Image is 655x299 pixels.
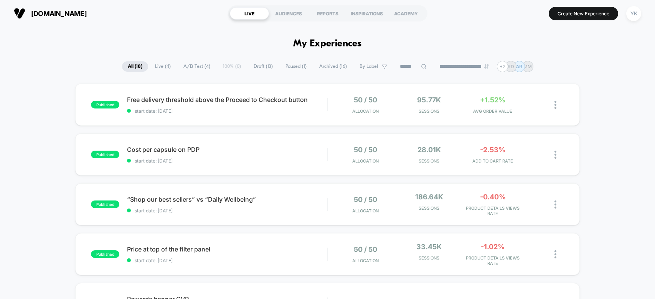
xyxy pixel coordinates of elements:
[484,64,489,69] img: end
[280,61,312,72] span: Paused ( 1 )
[508,64,514,69] p: RD
[149,61,177,72] span: Live ( 4 )
[399,255,459,261] span: Sessions
[354,96,377,104] span: 50 / 50
[386,7,426,20] div: ACADEMY
[463,205,523,216] span: PRODUCT DETAILS VIEWS RATE
[481,243,505,251] span: -1.02%
[352,258,379,263] span: Allocation
[417,96,441,104] span: 95.77k
[554,101,556,109] img: close
[415,193,443,201] span: 186.64k
[417,146,441,154] span: 28.01k
[308,7,347,20] div: REPORTS
[399,108,459,114] span: Sessions
[91,200,119,208] span: published
[230,7,269,20] div: LIVE
[127,208,327,214] span: start date: [DATE]
[624,6,643,21] button: YK
[122,61,148,72] span: All ( 18 )
[178,61,216,72] span: A/B Test ( 4 )
[248,61,279,72] span: Draft ( 13 )
[352,208,379,214] span: Allocation
[91,250,119,258] span: published
[626,6,641,21] div: YK
[354,245,377,253] span: 50 / 50
[313,61,353,72] span: Archived ( 16 )
[554,200,556,209] img: close
[269,7,308,20] div: AUDIENCES
[12,7,89,20] button: [DOMAIN_NAME]
[347,7,386,20] div: INSPIRATIONS
[127,146,327,153] span: Cost per capsule on PDP
[554,151,556,159] img: close
[463,255,523,266] span: PRODUCT DETAILS VIEWS RATE
[14,8,25,19] img: Visually logo
[399,158,459,164] span: Sessions
[91,101,119,108] span: published
[516,64,522,69] p: AR
[354,146,377,154] span: 50 / 50
[399,205,459,211] span: Sessions
[352,108,379,114] span: Allocation
[127,245,327,253] span: Price at top of the filter panel
[360,64,378,69] span: By Label
[480,146,505,154] span: -2.53%
[352,158,379,164] span: Allocation
[480,193,506,201] span: -0.40%
[127,108,327,114] span: start date: [DATE]
[463,108,523,114] span: AVG ORDER VALUE
[554,250,556,258] img: close
[416,243,442,251] span: 33.45k
[480,96,505,104] span: +1.52%
[549,7,618,20] button: Create New Experience
[497,61,508,72] div: + 2
[293,38,362,49] h1: My Experiences
[523,64,532,69] p: MM
[463,158,523,164] span: ADD TO CART RATE
[354,195,377,204] span: 50 / 50
[127,158,327,164] span: start date: [DATE]
[127,258,327,263] span: start date: [DATE]
[31,10,87,18] span: [DOMAIN_NAME]
[127,195,327,203] span: “Shop our best sellers” vs “Daily Wellbeing”
[127,96,327,103] span: Free delivery threshold above the Proceed to Checkout button
[91,151,119,158] span: published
